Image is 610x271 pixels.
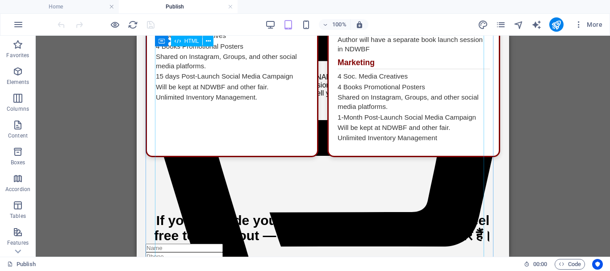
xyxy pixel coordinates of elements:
[11,159,25,166] p: Boxes
[5,186,30,193] p: Accordion
[7,239,29,246] p: Features
[531,19,542,30] button: text_generator
[332,19,347,30] h6: 100%
[551,20,561,30] i: Publish
[355,21,363,29] i: On resize automatically adjust zoom level to fit chosen device.
[478,19,489,30] button: design
[555,259,585,270] button: Code
[7,79,29,86] p: Elements
[7,259,36,270] a: Click to cancel selection. Double-click to open Pages
[514,19,524,30] button: navigator
[592,259,603,270] button: Usercentrics
[533,259,547,270] span: 00 00
[128,20,138,30] i: Reload page
[571,17,606,32] button: More
[8,132,28,139] p: Content
[514,20,524,30] i: Navigator
[496,20,506,30] i: Pages (Ctrl+Alt+S)
[531,20,542,30] i: AI Writer
[119,2,238,12] h4: Publish
[549,17,564,32] button: publish
[6,52,29,59] p: Favorites
[539,261,541,267] span: :
[574,20,602,29] span: More
[184,38,199,44] span: HTML
[319,19,351,30] button: 100%
[524,259,547,270] h6: Session time
[7,105,29,113] p: Columns
[478,20,488,30] i: Design (Ctrl+Alt+Y)
[496,19,506,30] button: pages
[559,259,581,270] span: Code
[10,213,26,220] p: Tables
[127,19,138,30] button: reload
[109,19,120,30] button: Click here to leave preview mode and continue editing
